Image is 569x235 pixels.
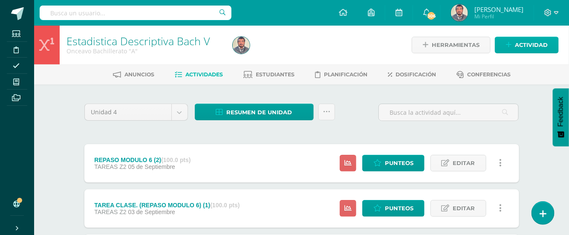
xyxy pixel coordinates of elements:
a: Estudiantes [243,68,295,81]
a: Punteos [362,155,425,171]
span: Dosificación [396,71,436,78]
span: Unidad 4 [91,104,165,120]
button: Feedback - Mostrar encuesta [553,88,569,146]
a: Actividad [495,37,559,53]
a: Punteos [362,200,425,217]
a: Herramientas [412,37,491,53]
a: Resumen de unidad [195,104,314,120]
span: 306 [427,11,436,20]
a: Planificación [315,68,367,81]
a: Anuncios [113,68,154,81]
span: Punteos [385,155,413,171]
span: Editar [453,200,475,216]
div: TAREA CLASE. (REPASO MODULO 6) (1) [94,202,240,209]
img: e99d45d6e0e55865ab0456bb17418cba.png [233,37,250,54]
span: Editar [453,155,475,171]
span: TAREAS Z2 [94,209,126,215]
span: Actividad [515,37,548,53]
input: Busca un usuario... [40,6,231,20]
input: Busca la actividad aquí... [379,104,518,121]
a: Dosificación [388,68,436,81]
span: Punteos [385,200,413,216]
span: Herramientas [432,37,479,53]
img: e99d45d6e0e55865ab0456bb17418cba.png [451,4,468,21]
div: Onceavo Bachillerato 'A' [66,47,222,55]
span: Planificación [324,71,367,78]
span: 03 de Septiembre [128,209,175,215]
span: Anuncios [124,71,154,78]
span: Actividades [185,71,223,78]
a: Conferencias [456,68,511,81]
span: Conferencias [467,71,511,78]
span: Resumen de unidad [227,104,292,120]
span: [PERSON_NAME] [474,5,523,14]
div: REPASO MODULO 6 (2) [94,157,191,163]
a: Unidad 4 [85,104,188,120]
h1: Estadistica Descriptiva Bach V [66,35,222,47]
span: Feedback [557,97,565,127]
span: Mi Perfil [474,13,523,20]
strong: (100.0 pts) [161,157,191,163]
span: TAREAS Z2 [94,163,126,170]
span: 05 de Septiembre [128,163,175,170]
strong: (100.0 pts) [210,202,240,209]
a: Actividades [175,68,223,81]
span: Estudiantes [256,71,295,78]
a: Estadistica Descriptiva Bach V [66,34,210,48]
